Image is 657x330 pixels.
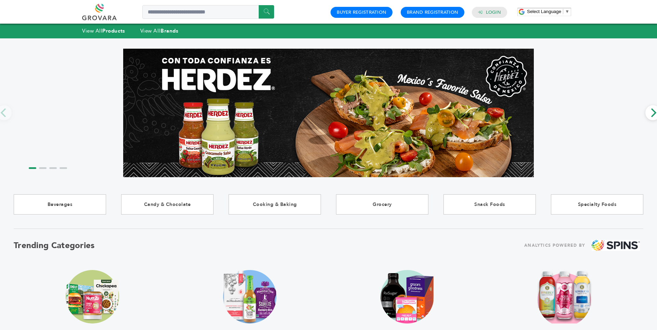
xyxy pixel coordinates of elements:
[142,5,274,19] input: Search a product or brand...
[223,270,276,323] img: claim_dairy_free Trending Image
[123,49,534,177] img: Marketplace Top Banner 1
[102,27,125,34] strong: Products
[486,9,501,15] a: Login
[565,9,569,14] span: ▼
[537,270,592,323] img: claim_vegan Trending Image
[443,194,536,215] a: Snack Foods
[337,9,386,15] a: Buyer Registration
[121,194,214,215] a: Candy & Chocolate
[381,270,434,323] img: claim_ketogenic Trending Image
[29,167,36,169] li: Page dot 1
[336,194,428,215] a: Grocery
[39,167,47,169] li: Page dot 2
[49,167,57,169] li: Page dot 3
[551,194,643,215] a: Specialty Foods
[527,9,569,14] a: Select Language​
[60,167,67,169] li: Page dot 4
[229,194,321,215] a: Cooking & Baking
[66,270,119,323] img: claim_plant_based Trending Image
[82,27,125,34] a: View AllProducts
[14,194,106,215] a: Beverages
[527,9,561,14] span: Select Language
[592,240,640,251] img: spins.png
[140,27,179,34] a: View AllBrands
[407,9,458,15] a: Brand Registration
[160,27,178,34] strong: Brands
[524,241,585,250] span: ANALYTICS POWERED BY
[14,240,95,251] h2: Trending Categories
